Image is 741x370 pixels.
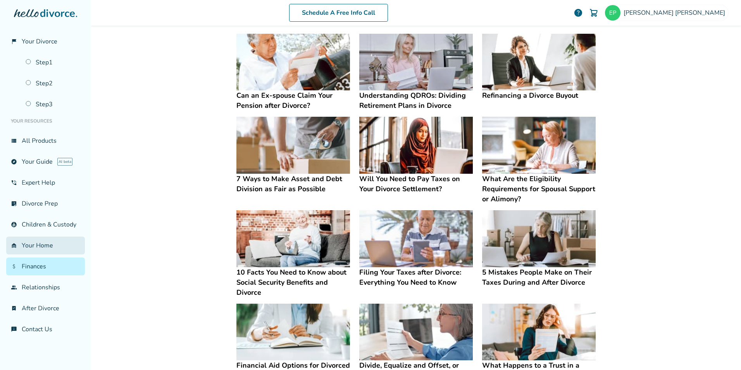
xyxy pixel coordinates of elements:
[574,8,583,17] a: help
[6,174,85,192] a: phone_in_talkExpert Help
[11,180,17,186] span: phone_in_talk
[11,221,17,228] span: account_child
[236,117,350,174] img: 7 Ways to Make Asset and Debt Division as Fair as Possible
[22,37,57,46] span: Your Divorce
[11,138,17,144] span: view_list
[236,174,350,194] h4: 7 Ways to Make Asset and Debt Division as Fair as Possible
[236,34,350,111] a: Can an Ex-spouse Claim Your Pension after Divorce?Can an Ex-spouse Claim Your Pension after Divorce?
[11,305,17,311] span: bookmark_check
[589,8,598,17] img: Cart
[482,267,596,287] h4: 5 Mistakes People Make on Their Taxes During and After Divorce
[11,159,17,165] span: explore
[21,95,85,113] a: Step3
[482,34,596,91] img: Refinancing a Divorce Buyout
[482,117,596,204] a: What Are the Eligibility Requirements for Spousal Support or Alimony?What Are the Eligibility Req...
[236,304,350,361] img: Financial Aid Options for Divorced Adult Students
[236,117,350,194] a: 7 Ways to Make Asset and Debt Division as Fair as Possible7 Ways to Make Asset and Debt Division ...
[236,210,350,297] a: 10 Facts You Need to Know about Social Security Benefits and Divorce10 Facts You Need to Know abo...
[57,158,72,166] span: AI beta
[359,90,473,111] h4: Understanding QDROs: Dividing Retirement Plans in Divorce
[21,74,85,92] a: Step2
[11,38,17,45] span: flag_2
[6,132,85,150] a: view_listAll Products
[359,34,473,91] img: Understanding QDROs: Dividing Retirement Plans in Divorce
[702,333,741,370] iframe: Chat Widget
[21,54,85,71] a: Step1
[6,258,85,275] a: attach_moneyFinances
[236,210,350,267] img: 10 Facts You Need to Know about Social Security Benefits and Divorce
[6,299,85,317] a: bookmark_checkAfter Divorce
[359,267,473,287] h4: Filing Your Taxes after Divorce: Everything You Need to Know
[359,117,473,174] img: Will You Need to Pay Taxes on Your Divorce Settlement?
[359,210,473,267] img: Filing Your Taxes after Divorce: Everything You Need to Know
[289,4,388,22] a: Schedule A Free Info Call
[359,304,473,361] img: Divide, Equalize and Offset, or Cash Out Retirement Accounts?
[236,90,350,111] h4: Can an Ex-spouse Claim Your Pension after Divorce?
[359,210,473,287] a: Filing Your Taxes after Divorce: Everything You Need to KnowFiling Your Taxes after Divorce: Ever...
[605,5,620,21] img: peric8882@gmail.com
[6,278,85,296] a: groupRelationships
[482,117,596,174] img: What Are the Eligibility Requirements for Spousal Support or Alimony?
[11,284,17,290] span: group
[11,242,17,249] span: garage_home
[482,34,596,101] a: Refinancing a Divorce BuyoutRefinancing a Divorce Buyout
[6,195,85,213] a: list_alt_checkDivorce Prep
[6,113,85,129] li: Your Resources
[482,90,596,100] h4: Refinancing a Divorce Buyout
[236,267,350,297] h4: 10 Facts You Need to Know about Social Security Benefits and Divorce
[236,34,350,91] img: Can an Ex-spouse Claim Your Pension after Divorce?
[6,237,85,254] a: garage_homeYour Home
[11,263,17,270] span: attach_money
[624,9,728,17] span: [PERSON_NAME] [PERSON_NAME]
[482,304,596,361] img: What Happens to a Trust in a Divorce?
[6,216,85,233] a: account_childChildren & Custody
[6,320,85,338] a: chat_infoContact Us
[359,117,473,194] a: Will You Need to Pay Taxes on Your Divorce Settlement?Will You Need to Pay Taxes on Your Divorce ...
[6,153,85,171] a: exploreYour GuideAI beta
[359,174,473,194] h4: Will You Need to Pay Taxes on Your Divorce Settlement?
[6,33,85,50] a: flag_2Your Divorce
[11,326,17,332] span: chat_info
[11,201,17,207] span: list_alt_check
[482,210,596,267] img: 5 Mistakes People Make on Their Taxes During and After Divorce
[482,210,596,287] a: 5 Mistakes People Make on Their Taxes During and After Divorce5 Mistakes People Make on Their Tax...
[482,174,596,204] h4: What Are the Eligibility Requirements for Spousal Support or Alimony?
[359,34,473,111] a: Understanding QDROs: Dividing Retirement Plans in DivorceUnderstanding QDROs: Dividing Retirement...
